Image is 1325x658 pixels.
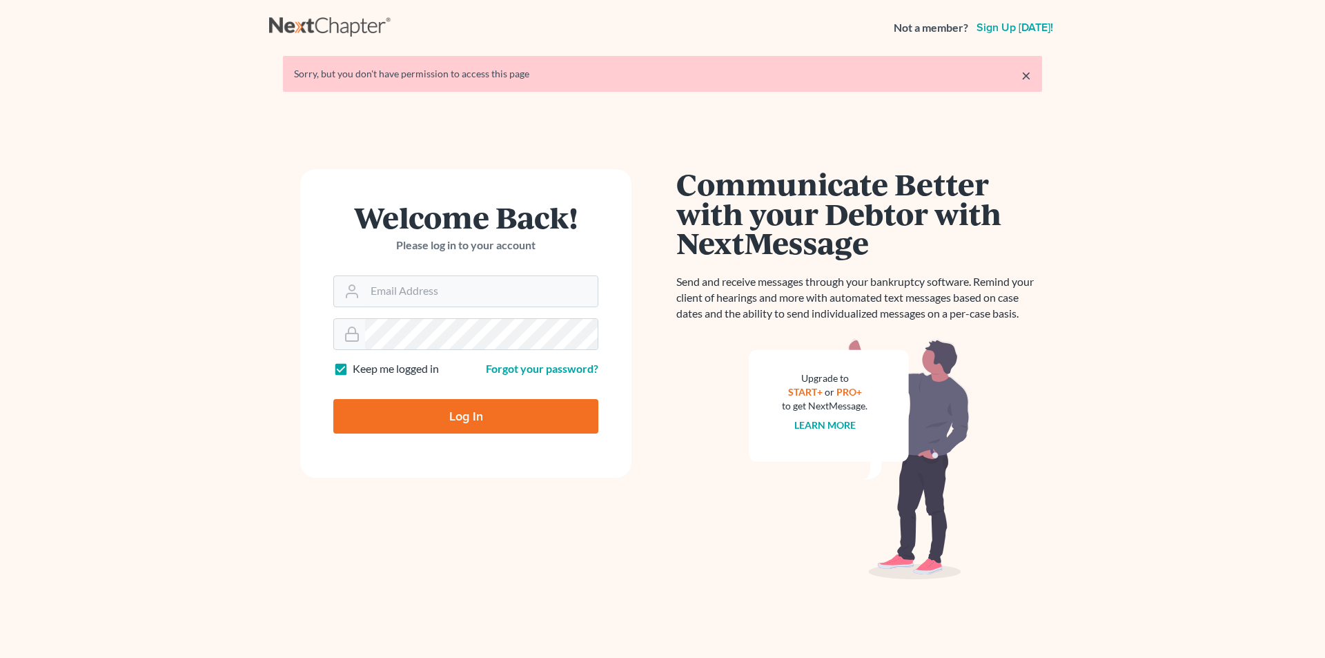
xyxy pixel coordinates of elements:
a: Sign up [DATE]! [974,22,1056,33]
a: PRO+ [836,386,862,398]
p: Send and receive messages through your bankruptcy software. Remind your client of hearings and mo... [676,274,1042,322]
label: Keep me logged in [353,361,439,377]
span: or [825,386,834,398]
p: Please log in to your account [333,238,598,253]
a: START+ [788,386,823,398]
img: nextmessage_bg-59042aed3d76b12b5cd301f8e5b87938c9018125f34e5fa2b7a6b67550977c72.svg [749,338,970,580]
div: to get NextMessage. [782,399,867,413]
strong: Not a member? [894,20,968,36]
a: Forgot your password? [486,362,598,375]
a: Learn more [794,419,856,431]
div: Upgrade to [782,371,867,385]
h1: Communicate Better with your Debtor with NextMessage [676,169,1042,258]
input: Email Address [365,276,598,307]
input: Log In [333,399,598,434]
div: Sorry, but you don't have permission to access this page [294,67,1031,81]
a: × [1021,67,1031,84]
h1: Welcome Back! [333,202,598,232]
